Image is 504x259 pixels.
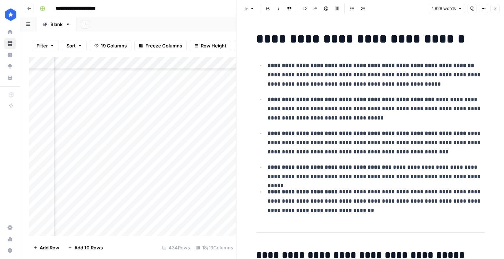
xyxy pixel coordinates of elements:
[29,242,64,253] button: Add Row
[4,72,16,83] a: Your Data
[62,40,87,51] button: Sort
[90,40,131,51] button: 19 Columns
[201,42,226,49] span: Row Height
[4,26,16,38] a: Home
[134,40,187,51] button: Freeze Columns
[74,244,103,251] span: Add 10 Rows
[32,40,59,51] button: Filter
[4,6,16,24] button: Workspace: ConsumerAffairs
[190,40,231,51] button: Row Height
[101,42,127,49] span: 19 Columns
[40,244,59,251] span: Add Row
[4,8,17,21] img: ConsumerAffairs Logo
[159,242,193,253] div: 434 Rows
[4,61,16,72] a: Opportunities
[36,17,76,31] a: Blank
[432,5,456,12] span: 1,828 words
[193,242,236,253] div: 18/19 Columns
[66,42,76,49] span: Sort
[4,222,16,233] a: Settings
[64,242,107,253] button: Add 10 Rows
[4,233,16,245] a: Usage
[4,245,16,256] button: Help + Support
[4,49,16,61] a: Insights
[145,42,182,49] span: Freeze Columns
[50,21,63,28] div: Blank
[36,42,48,49] span: Filter
[429,4,465,13] button: 1,828 words
[4,38,16,49] a: Browse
